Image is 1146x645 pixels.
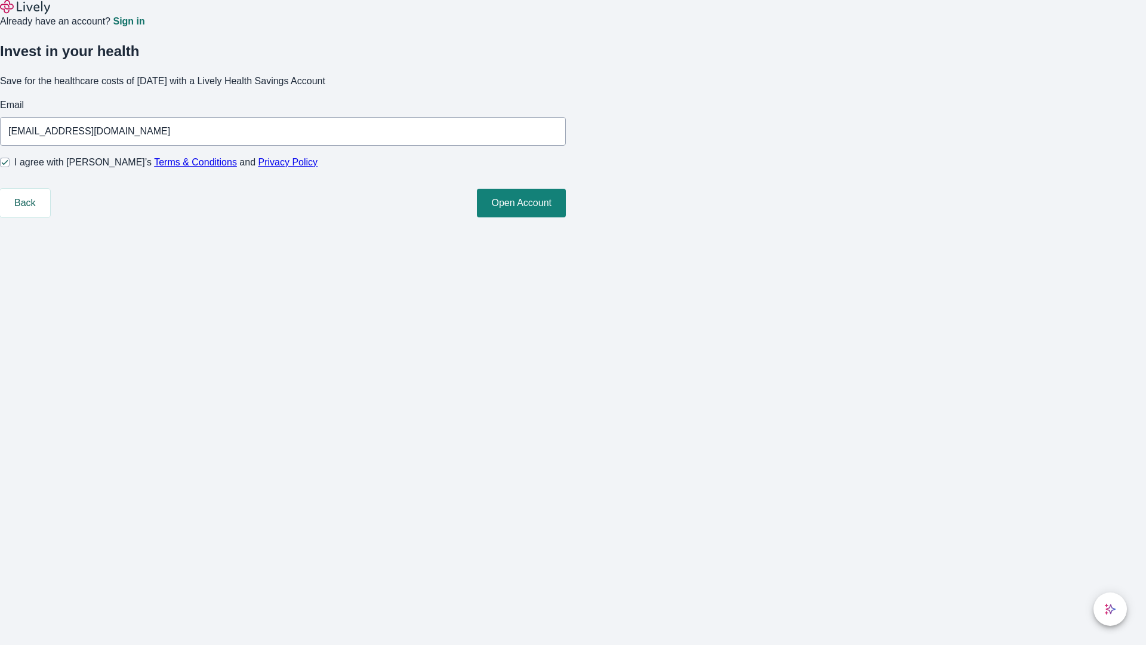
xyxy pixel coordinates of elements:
button: Open Account [477,189,566,217]
svg: Lively AI Assistant [1104,603,1116,615]
a: Privacy Policy [258,157,318,167]
button: chat [1093,592,1127,626]
a: Sign in [113,17,144,26]
a: Terms & Conditions [154,157,237,167]
span: I agree with [PERSON_NAME]’s and [14,155,318,170]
